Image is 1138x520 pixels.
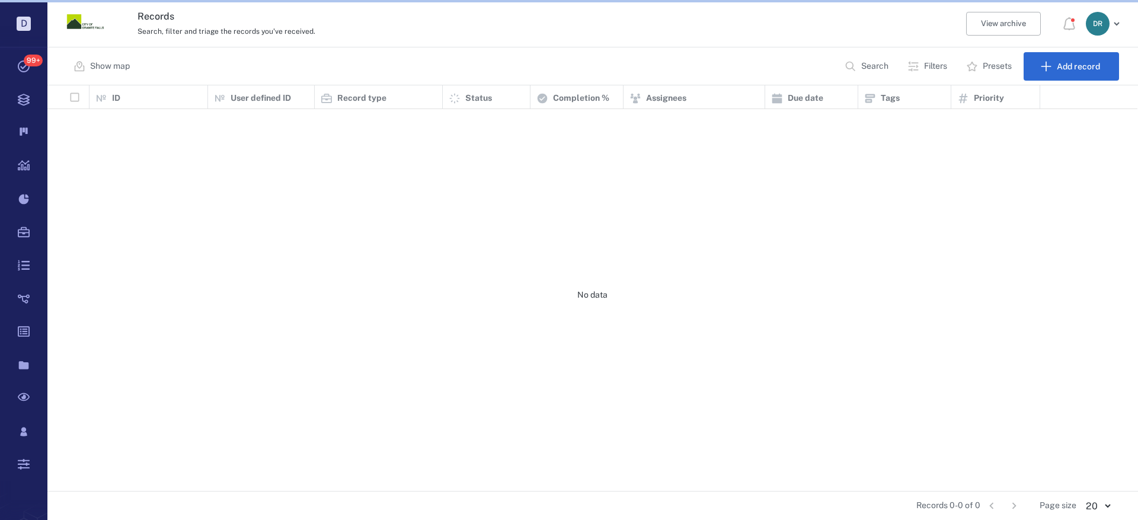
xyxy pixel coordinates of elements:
button: View archive [966,12,1041,36]
div: 20 [1076,499,1119,513]
p: Record type [337,92,386,104]
button: DR [1086,12,1124,36]
p: Assignees [646,92,686,104]
p: Tags [881,92,900,104]
span: Search, filter and triage the records you've received. [138,27,315,36]
span: 99+ [24,55,43,66]
p: Presets [983,60,1012,72]
div: No data [47,109,1137,481]
button: Filters [900,52,957,81]
img: Granite Falls logo [66,3,104,41]
div: D R [1086,12,1110,36]
p: Search [861,60,888,72]
p: Show map [90,60,130,72]
p: Filters [924,60,947,72]
p: Priority [974,92,1004,104]
a: Go home [66,3,104,45]
button: Search [837,52,898,81]
button: Show map [66,52,139,81]
p: User defined ID [231,92,291,104]
p: Due date [788,92,823,104]
p: Completion % [553,92,609,104]
p: D [17,17,31,31]
nav: pagination navigation [980,496,1025,515]
p: Status [465,92,492,104]
h3: Records [138,9,784,24]
span: Records 0-0 of 0 [916,500,980,512]
button: Presets [959,52,1021,81]
p: ID [112,92,120,104]
button: Add record [1024,52,1119,81]
span: Page size [1040,500,1076,512]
